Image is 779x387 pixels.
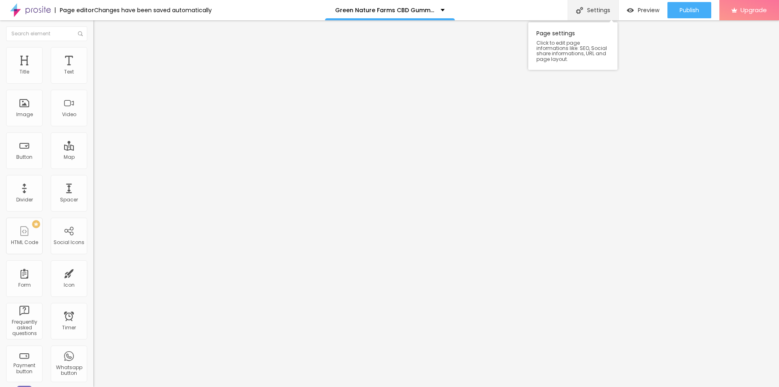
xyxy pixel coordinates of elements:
div: Timer [62,325,76,331]
span: Preview [638,7,659,13]
span: Click to edit page informations like: SEO, Social share informations, URL and page layout. [536,40,609,62]
div: Whatsapp button [53,365,85,376]
div: Frequently asked questions [8,319,40,337]
div: Button [16,154,32,160]
div: Divider [16,197,33,203]
input: Search element [6,26,87,41]
p: Green Nature Farms CBD Gummies [335,7,435,13]
span: Publish [680,7,699,13]
button: Preview [619,2,667,18]
div: Form [18,282,31,288]
div: Video [62,112,76,117]
img: Icone [576,7,583,14]
div: Map [64,154,75,160]
div: Text [64,69,74,75]
span: Upgrade [740,6,767,13]
img: Icone [78,31,83,36]
div: Page editor [55,7,94,13]
button: Publish [667,2,711,18]
div: Page settings [528,22,618,70]
div: Spacer [60,197,78,203]
div: Icon [64,282,75,288]
div: HTML Code [11,240,38,245]
div: Image [16,112,33,117]
img: view-1.svg [627,7,634,14]
div: Changes have been saved automatically [94,7,212,13]
iframe: Editor [93,20,779,387]
div: Title [19,69,29,75]
div: Social Icons [54,240,84,245]
div: Payment button [8,363,40,374]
